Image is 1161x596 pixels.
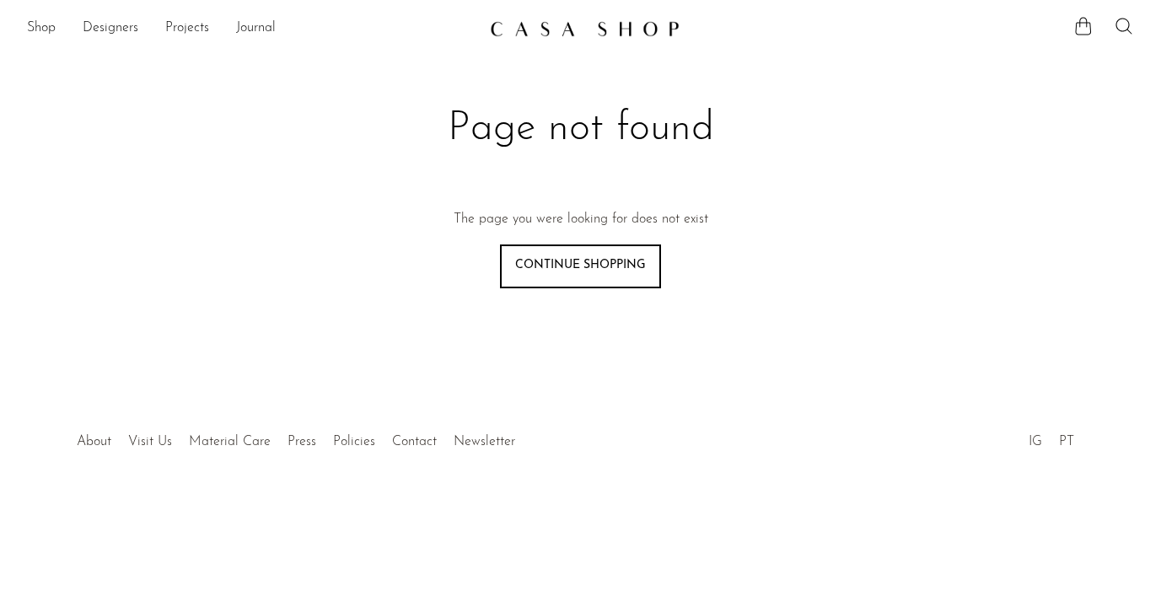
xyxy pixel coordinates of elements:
[313,103,849,155] h1: Page not found
[68,421,524,454] ul: Quick links
[27,18,56,40] a: Shop
[236,18,276,40] a: Journal
[392,435,437,448] a: Contact
[500,244,661,288] a: Continue shopping
[1020,421,1083,454] ul: Social Medias
[77,435,111,448] a: About
[454,209,708,231] p: The page you were looking for does not exist
[165,18,209,40] a: Projects
[288,435,316,448] a: Press
[1029,435,1042,448] a: IG
[83,18,138,40] a: Designers
[333,435,375,448] a: Policies
[128,435,172,448] a: Visit Us
[1059,435,1074,448] a: PT
[189,435,271,448] a: Material Care
[27,14,476,43] nav: Desktop navigation
[27,14,476,43] ul: NEW HEADER MENU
